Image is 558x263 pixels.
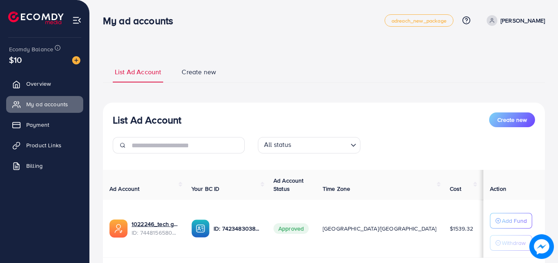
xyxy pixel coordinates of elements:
div: Search for option [258,137,360,153]
span: Product Links [26,141,61,149]
span: Ad Account Status [273,176,304,193]
span: Payment [26,121,49,129]
p: Add Fund [502,216,527,226]
a: adreach_new_package [385,14,453,27]
a: Overview [6,75,83,92]
p: Withdraw [502,238,526,248]
span: Create new [497,116,527,124]
a: Billing [6,158,83,174]
span: adreach_new_package [392,18,446,23]
span: $1539.32 [450,224,473,233]
span: [GEOGRAPHIC_DATA]/[GEOGRAPHIC_DATA] [323,224,437,233]
span: Time Zone [323,185,350,193]
span: Cost [450,185,462,193]
img: logo [8,11,64,24]
span: List Ad Account [115,67,161,77]
span: Create new [182,67,216,77]
img: image [72,56,80,64]
button: Withdraw [490,235,532,251]
img: image [529,234,554,259]
span: Billing [26,162,43,170]
span: All status [262,138,293,151]
a: Product Links [6,137,83,153]
span: ID: 7448156580060692481 [132,229,178,237]
span: Approved [273,223,309,234]
span: Action [490,185,506,193]
a: My ad accounts [6,96,83,112]
span: Ecomdy Balance [9,45,53,53]
span: Your BC ID [191,185,220,193]
img: ic-ads-acc.e4c84228.svg [109,220,128,238]
button: Add Fund [490,213,532,229]
h3: My ad accounts [103,15,180,27]
div: <span class='underline'>1022246_tech gad_1734159095944</span></br>7448156580060692481 [132,220,178,237]
span: Overview [26,80,51,88]
a: 1022246_tech gad_1734159095944 [132,220,178,228]
p: ID: 7423483038090346512 [214,224,260,233]
h3: List Ad Account [113,114,181,126]
span: $10 [9,54,22,66]
img: menu [72,16,82,25]
span: My ad accounts [26,100,68,108]
input: Search for option [294,139,347,151]
img: ic-ba-acc.ded83a64.svg [191,220,210,238]
a: [PERSON_NAME] [483,15,545,26]
p: [PERSON_NAME] [501,16,545,25]
button: Create new [489,112,535,127]
a: Payment [6,117,83,133]
span: Ad Account [109,185,140,193]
